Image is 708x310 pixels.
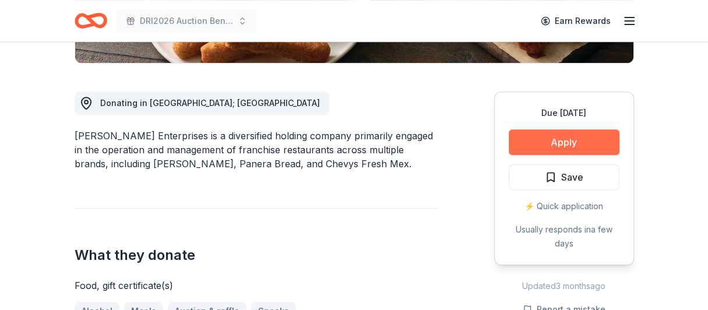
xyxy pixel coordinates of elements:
[509,199,619,213] div: ⚡️ Quick application
[534,10,618,31] a: Earn Rewards
[75,129,438,171] div: [PERSON_NAME] Enterprises is a diversified holding company primarily engaged in the operation and...
[117,9,256,33] button: DRI2026 Auction Benefit Cocktail Reception
[561,170,583,185] span: Save
[140,14,233,28] span: DRI2026 Auction Benefit Cocktail Reception
[100,98,320,108] span: Donating in [GEOGRAPHIC_DATA]; [GEOGRAPHIC_DATA]
[509,106,619,120] div: Due [DATE]
[509,223,619,251] div: Usually responds in a few days
[509,164,619,190] button: Save
[75,7,107,34] a: Home
[494,279,634,293] div: Updated 3 months ago
[75,246,438,265] h2: What they donate
[75,279,438,293] div: Food, gift certificate(s)
[509,129,619,155] button: Apply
